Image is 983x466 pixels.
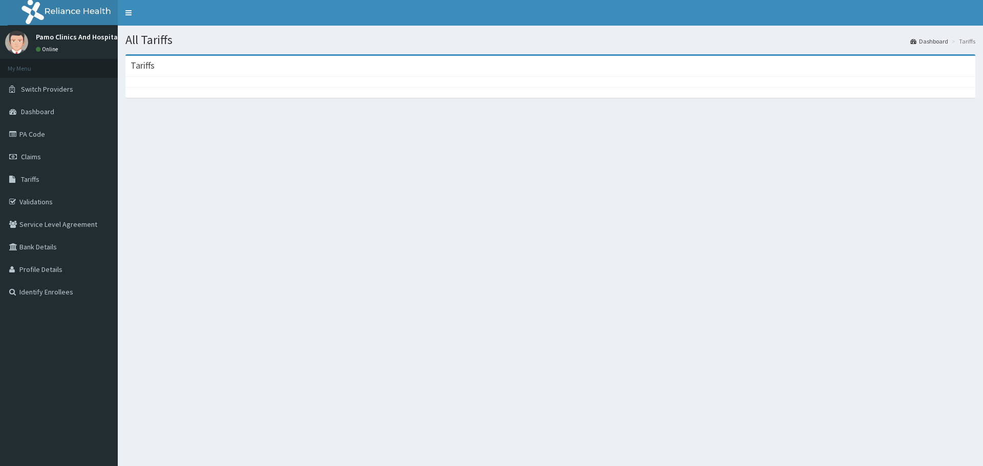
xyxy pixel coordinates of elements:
[131,61,155,70] h3: Tariffs
[949,37,975,46] li: Tariffs
[910,37,948,46] a: Dashboard
[21,84,73,94] span: Switch Providers
[21,175,39,184] span: Tariffs
[36,46,60,53] a: Online
[5,31,28,54] img: User Image
[125,33,975,47] h1: All Tariffs
[21,107,54,116] span: Dashboard
[21,152,41,161] span: Claims
[36,33,120,40] p: Pamo Clinics And Hospital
